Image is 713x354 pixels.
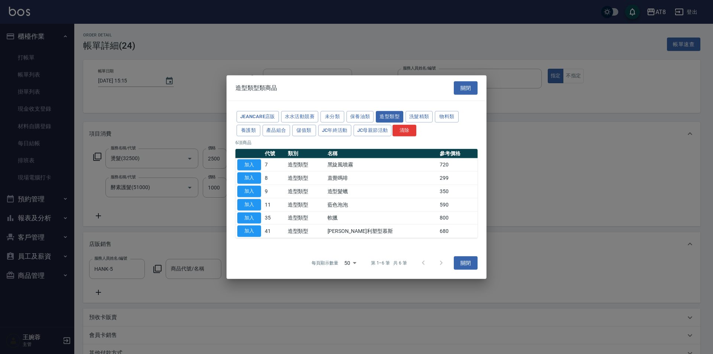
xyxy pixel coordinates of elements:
[235,139,478,146] p: 6 項商品
[376,111,403,123] button: 造型類型
[438,211,478,225] td: 800
[263,171,286,185] td: 8
[263,149,286,158] th: 代號
[237,124,260,136] button: 養護類
[438,198,478,211] td: 590
[263,224,286,238] td: 41
[237,111,279,123] button: JeanCare店販
[454,81,478,95] button: 關閉
[318,124,351,136] button: JC年終活動
[354,124,392,136] button: JC母親節活動
[286,211,326,225] td: 造型類型
[341,253,359,273] div: 50
[263,198,286,211] td: 11
[286,185,326,198] td: 造型類型
[292,124,316,136] button: 儲值類
[454,256,478,270] button: 關閉
[326,198,438,211] td: 藍色泡泡
[320,111,344,123] button: 未分類
[326,224,438,238] td: [PERSON_NAME]利塑型慕斯
[438,224,478,238] td: 680
[286,158,326,172] td: 造型類型
[326,171,438,185] td: 直覺嗎啡
[237,212,261,224] button: 加入
[438,171,478,185] td: 299
[326,185,438,198] td: 造型髮蠟
[237,172,261,184] button: 加入
[312,260,338,266] p: 每頁顯示數量
[326,158,438,172] td: 黑旋風噴霧
[286,198,326,211] td: 造型類型
[286,224,326,238] td: 造型類型
[286,149,326,158] th: 類別
[438,158,478,172] td: 720
[438,185,478,198] td: 350
[263,211,286,225] td: 35
[237,159,261,170] button: 加入
[346,111,374,123] button: 保養油類
[237,199,261,210] button: 加入
[435,111,459,123] button: 物料類
[406,111,433,123] button: 洗髮精類
[263,185,286,198] td: 9
[286,171,326,185] td: 造型類型
[263,158,286,172] td: 7
[263,124,290,136] button: 產品組合
[371,260,407,266] p: 第 1–6 筆 共 6 筆
[326,149,438,158] th: 名稱
[438,149,478,158] th: 參考價格
[235,84,277,91] span: 造型類型類商品
[326,211,438,225] td: 軟臘
[281,111,318,123] button: 水水活動競賽
[237,225,261,237] button: 加入
[237,186,261,197] button: 加入
[393,124,416,136] button: 清除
